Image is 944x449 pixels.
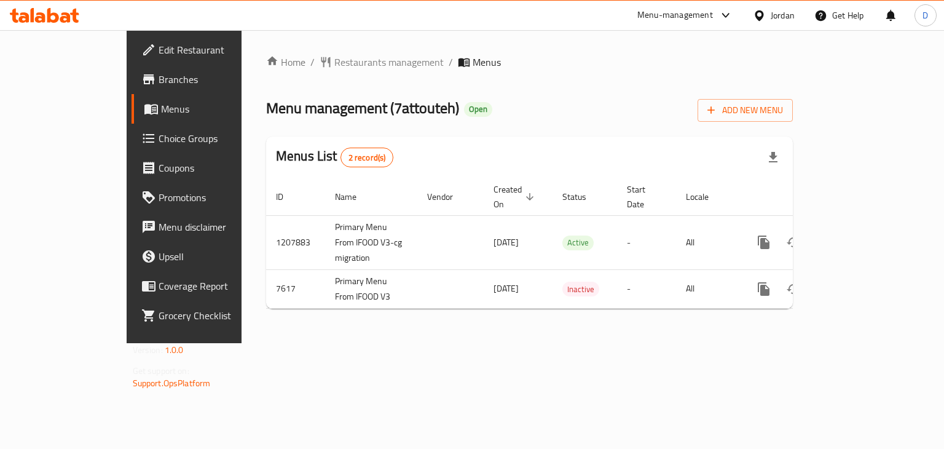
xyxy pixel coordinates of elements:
[159,308,275,323] span: Grocery Checklist
[276,189,299,204] span: ID
[133,375,211,391] a: Support.OpsPlatform
[165,342,184,358] span: 1.0.0
[464,104,492,114] span: Open
[325,215,417,269] td: Primary Menu From IFOOD V3-cg migration
[266,94,459,122] span: Menu management ( 7attouteh )
[161,101,275,116] span: Menus
[132,94,285,124] a: Menus
[310,55,315,70] li: /
[132,212,285,242] a: Menu disclaimer
[266,269,325,308] td: 7617
[494,182,538,212] span: Created On
[771,9,795,22] div: Jordan
[159,42,275,57] span: Edit Restaurant
[159,249,275,264] span: Upsell
[464,102,492,117] div: Open
[637,8,713,23] div: Menu-management
[686,189,725,204] span: Locale
[159,131,275,146] span: Choice Groups
[133,363,189,379] span: Get support on:
[132,301,285,330] a: Grocery Checklist
[922,9,928,22] span: D
[132,153,285,183] a: Coupons
[325,269,417,308] td: Primary Menu From IFOOD V3
[779,228,808,257] button: Change Status
[676,269,739,308] td: All
[562,282,599,296] span: Inactive
[132,35,285,65] a: Edit Restaurant
[676,215,739,269] td: All
[473,55,501,70] span: Menus
[449,55,453,70] li: /
[494,234,519,250] span: [DATE]
[779,274,808,304] button: Change Status
[132,242,285,271] a: Upsell
[132,65,285,94] a: Branches
[334,55,444,70] span: Restaurants management
[627,182,661,212] span: Start Date
[133,342,163,358] span: Version:
[698,99,793,122] button: Add New Menu
[749,228,779,257] button: more
[159,279,275,293] span: Coverage Report
[159,190,275,205] span: Promotions
[266,55,305,70] a: Home
[159,161,275,175] span: Coupons
[427,189,469,204] span: Vendor
[266,215,325,269] td: 1207883
[266,55,793,70] nav: breadcrumb
[341,152,393,164] span: 2 record(s)
[707,103,783,118] span: Add New Menu
[340,148,394,167] div: Total records count
[562,189,602,204] span: Status
[749,274,779,304] button: more
[335,189,372,204] span: Name
[617,215,676,269] td: -
[266,178,877,309] table: enhanced table
[276,147,393,167] h2: Menus List
[320,55,444,70] a: Restaurants management
[494,280,519,296] span: [DATE]
[617,269,676,308] td: -
[562,236,594,250] span: Active
[739,178,877,216] th: Actions
[132,124,285,153] a: Choice Groups
[758,143,788,172] div: Export file
[159,220,275,234] span: Menu disclaimer
[132,271,285,301] a: Coverage Report
[132,183,285,212] a: Promotions
[159,72,275,87] span: Branches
